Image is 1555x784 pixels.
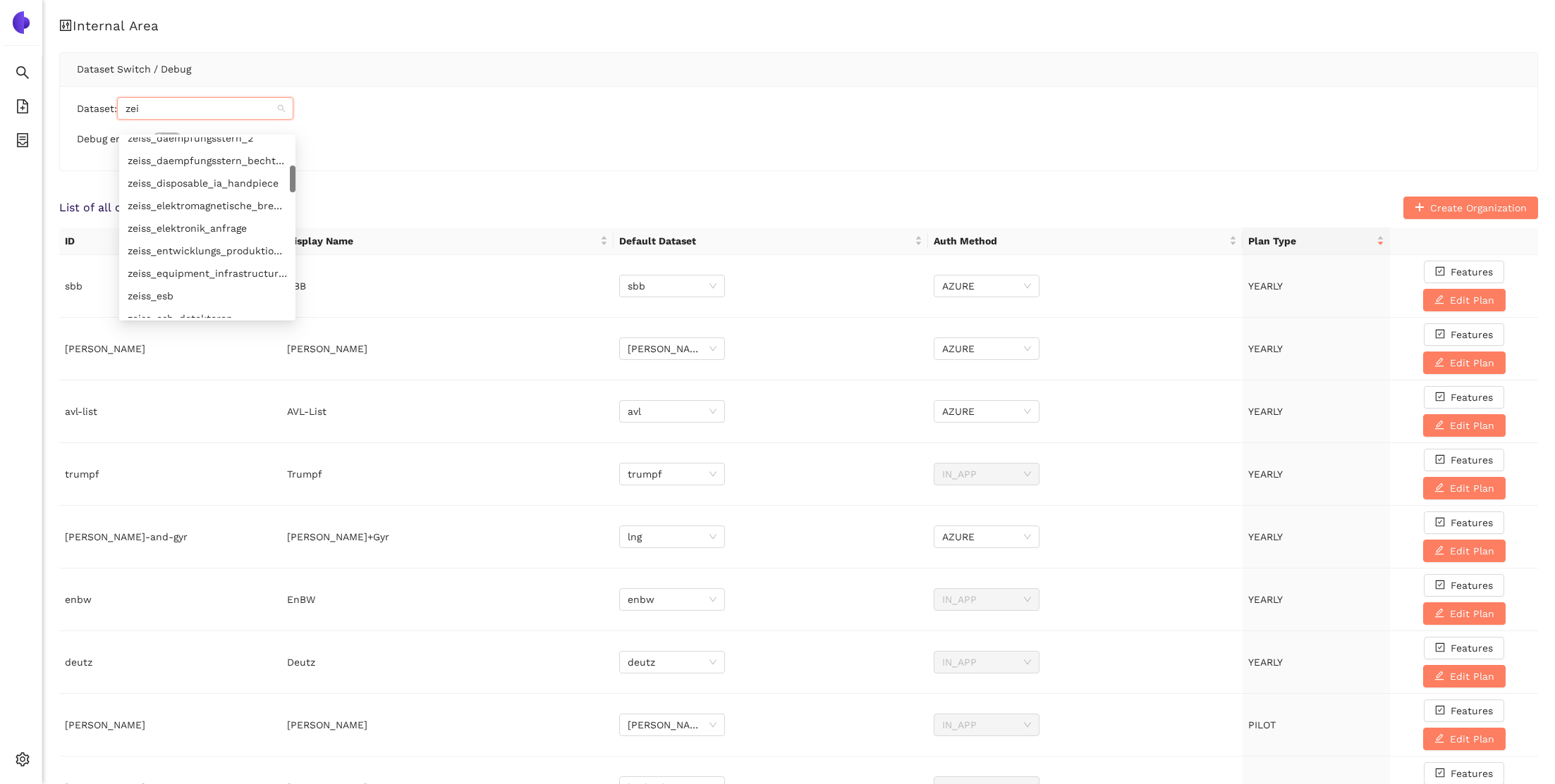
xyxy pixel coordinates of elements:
span: Edit Plan [1450,418,1494,433]
td: Trumpf [281,443,614,506]
span: file-add [16,94,30,123]
span: Edit Plan [1450,292,1494,308]
button: editEdit Plan [1423,540,1506,562]
span: Features [1451,390,1493,405]
span: IN_APP [942,714,1031,735]
div: zeiss_daempfungsstern_bechthold [128,153,287,168]
td: deutz [59,631,281,694]
button: check-squareFeatures [1424,449,1504,471]
span: Edit Plan [1450,668,1494,684]
span: IN_APP [942,652,1031,673]
div: zeiss_daempfungsstern_2 [128,130,287,146]
th: this column's title is Auth Method,this column is sortable [928,228,1243,255]
th: this column's title is Display Name,this column is sortable [281,228,614,255]
span: Auth Method [934,233,1226,249]
span: brose [628,338,716,359]
span: edit [1434,608,1444,619]
span: check-square [1435,329,1445,340]
span: check-square [1435,392,1445,403]
div: zeiss_entwicklungs_produktionspartner_vis [119,239,295,262]
span: Edit Plan [1450,606,1494,621]
span: Edit Plan [1450,731,1494,747]
td: YEARLY [1243,255,1391,318]
div: Dataset: [77,97,1520,120]
span: trumpf [628,463,716,485]
td: [PERSON_NAME] [59,694,281,757]
td: YEARLY [1243,318,1391,380]
td: enbw [59,568,281,631]
div: Debug enabled: [77,131,1520,148]
td: YEARLY [1243,631,1391,694]
span: Features [1451,264,1493,280]
span: List of all organizations ( 93 ) [59,200,216,216]
button: plusCreate Organization [1403,197,1538,219]
span: edit [1434,420,1444,431]
td: sbb [59,255,281,318]
span: setting [16,747,30,776]
div: zeiss_esb [119,285,295,307]
span: AZURE [942,275,1031,297]
button: check-squareFeatures [1424,699,1504,722]
td: SBB [281,255,614,318]
div: zeiss_esb_detektoren [119,307,295,330]
span: Default Dataset [619,233,912,249]
div: zeiss_daempfungsstern_2 [119,127,295,149]
span: Features [1451,327,1493,342]
span: ID [65,233,265,249]
div: zeiss_esb_detektoren [128,311,287,326]
span: plus [1415,202,1425,213]
span: search [16,61,30,89]
span: check-square [1435,705,1445,716]
td: trumpf [59,443,281,506]
td: YEARLY [1243,568,1391,631]
h1: Internal Area [59,17,1538,35]
td: PILOT [1243,694,1391,757]
button: editEdit Plan [1423,414,1506,437]
span: Features [1451,640,1493,656]
span: Features [1451,452,1493,468]
span: AZURE [942,401,1031,422]
span: Features [1451,703,1493,718]
button: check-squareFeatures [1424,574,1504,597]
div: zeiss_elektronik_anfrage [128,220,287,236]
td: EnBW [281,568,614,631]
span: AZURE [942,526,1031,547]
span: edit [1434,545,1444,556]
td: [PERSON_NAME] [281,694,614,757]
td: YEARLY [1243,443,1391,506]
td: AVL-List [281,380,614,443]
div: zeiss_elektronik_anfrage [119,217,295,239]
div: zeiss_daempfungsstern_bechthold [119,149,295,172]
td: YEARLY [1243,380,1391,443]
span: check-square [1435,517,1445,528]
div: zeiss_entwicklungs_produktionspartner_vis [128,243,287,259]
span: control [59,19,73,32]
span: edit [1434,671,1444,682]
button: editEdit Plan [1423,728,1506,750]
div: Dataset Switch / Debug [77,53,1520,85]
span: edit [1434,294,1444,306]
span: Display Name [287,233,598,249]
span: container [16,128,30,156]
span: Edit Plan [1450,355,1494,371]
button: editEdit Plan [1423,665,1506,687]
td: YEARLY [1243,506,1391,568]
span: enbw [628,589,716,610]
th: this column's title is Default Dataset,this column is sortable [614,228,928,255]
button: check-squareFeatures [1424,323,1504,346]
div: zeiss_esb [128,288,287,304]
td: Deutz [281,631,614,694]
span: IN_APP [942,589,1031,610]
span: Features [1451,578,1493,593]
span: edit [1434,483,1444,494]
span: Features [1451,766,1493,781]
div: zeiss_disposable_ia_handpiece [128,175,287,191]
span: AZURE [942,338,1031,359]
span: check-square [1435,580,1445,591]
button: check-squareFeatures [1424,637,1504,659]
span: Edit Plan [1450,543,1494,559]
span: Plan Type [1248,233,1374,249]
span: check-square [1435,454,1445,466]
span: draeger [628,714,716,735]
span: deutz [628,652,716,673]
